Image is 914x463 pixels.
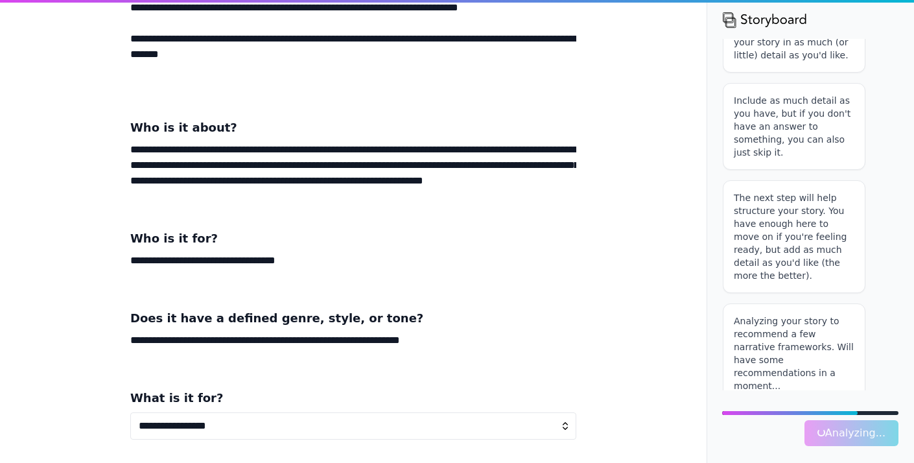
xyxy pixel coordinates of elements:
h3: Does it have a defined genre, style, or tone? [130,309,576,327]
p: To get started, describe your story in as much (or little) detail as you'd like. [734,23,854,62]
h3: Who is it about? [130,119,576,137]
p: Include as much detail as you have, but if you don't have an answer to something, you can also ju... [734,94,854,159]
img: storyboard [723,10,807,29]
h3: Who is it for? [130,230,576,248]
p: The next step will help structure your story. You have enough here to move on if you're feeling r... [734,191,854,282]
button: loadingAnalyzing... [804,420,898,446]
span: Analyzing... [817,427,885,439]
p: Analyzing your story to recommend a few narrative frameworks. Will have some recommendations in a... [734,315,854,392]
h3: What is it for? [130,389,576,407]
span: loading [817,429,825,436]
